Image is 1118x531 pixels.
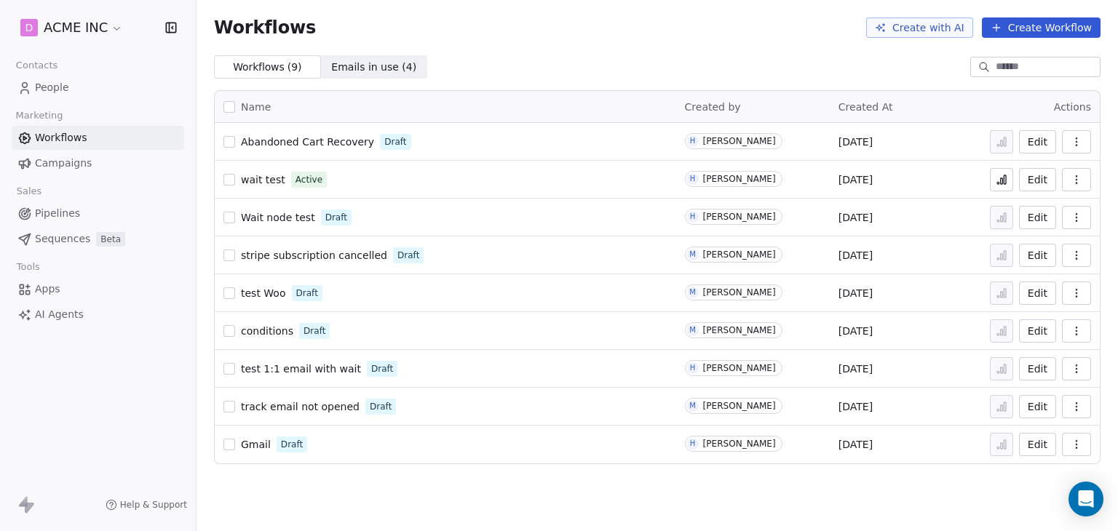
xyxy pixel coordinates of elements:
div: [PERSON_NAME] [703,363,776,373]
button: Edit [1019,357,1056,380]
button: Edit [1019,395,1056,418]
span: Gmail [241,439,271,450]
span: [DATE] [838,324,873,338]
span: [DATE] [838,210,873,225]
span: ACME INC [44,18,108,37]
span: Created At [838,101,893,113]
span: Wait node test [241,212,315,223]
button: Edit [1019,130,1056,153]
div: H [690,135,696,147]
div: H [690,438,696,450]
span: Actions [1054,101,1091,113]
a: Workflows [12,126,184,150]
span: [DATE] [838,399,873,414]
div: Open Intercom Messenger [1069,482,1103,516]
div: [PERSON_NAME] [703,174,776,184]
div: [PERSON_NAME] [703,439,776,449]
span: Pipelines [35,206,80,221]
span: track email not opened [241,401,360,412]
span: Help & Support [120,499,187,511]
span: Abandoned Cart Recovery [241,136,374,148]
div: [PERSON_NAME] [703,401,776,411]
button: Edit [1019,433,1056,456]
span: Draft [281,438,303,451]
a: Pipelines [12,201,184,225]
a: track email not opened [241,399,360,414]
span: [DATE] [838,172,873,187]
span: Draft [397,249,419,262]
span: Workflows [214,17,316,38]
span: stripe subscription cancelled [241,249,387,261]
div: [PERSON_NAME] [703,249,776,260]
span: Sales [10,180,48,202]
span: Name [241,100,271,115]
button: Edit [1019,244,1056,267]
span: [DATE] [838,248,873,263]
button: Edit [1019,168,1056,191]
span: conditions [241,325,293,337]
span: Draft [296,287,318,300]
span: People [35,80,69,95]
a: Wait node test [241,210,315,225]
a: wait test [241,172,285,187]
a: Apps [12,277,184,301]
a: conditions [241,324,293,338]
a: Campaigns [12,151,184,175]
a: test Woo [241,286,286,300]
span: Beta [96,232,125,247]
span: Campaigns [35,156,92,171]
span: test Woo [241,287,286,299]
span: Draft [371,362,393,375]
span: test 1:1 email with wait [241,363,361,375]
div: M [689,249,696,260]
button: Edit [1019,319,1056,343]
a: AI Agents [12,303,184,327]
button: DACME INC [17,15,126,40]
div: M [689,324,696,336]
span: Draft [304,324,325,338]
button: Edit [1019,282,1056,305]
button: Create with AI [866,17,973,38]
a: test 1:1 email with wait [241,362,361,376]
span: Created by [685,101,741,113]
div: M [689,287,696,298]
span: wait test [241,174,285,185]
span: Contacts [9,55,64,76]
span: Sequences [35,231,90,247]
span: Workflows [35,130,87,145]
div: H [690,211,696,223]
span: D [25,20,33,35]
a: SequencesBeta [12,227,184,251]
div: M [689,400,696,412]
div: H [690,362,696,374]
div: [PERSON_NAME] [703,212,776,222]
div: H [690,173,696,185]
div: [PERSON_NAME] [703,287,776,298]
span: Draft [384,135,406,148]
a: Help & Support [106,499,187,511]
span: Emails in use ( 4 ) [331,60,416,75]
span: [DATE] [838,135,873,149]
span: Marketing [9,105,69,127]
button: Edit [1019,206,1056,229]
a: Abandoned Cart Recovery [241,135,374,149]
div: [PERSON_NAME] [703,136,776,146]
span: Tools [10,256,46,278]
span: [DATE] [838,437,873,452]
span: [DATE] [838,362,873,376]
a: Gmail [241,437,271,452]
span: Apps [35,282,60,297]
a: stripe subscription cancelled [241,248,387,263]
span: [DATE] [838,286,873,300]
span: Active [296,173,322,186]
span: Draft [370,400,392,413]
span: AI Agents [35,307,84,322]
